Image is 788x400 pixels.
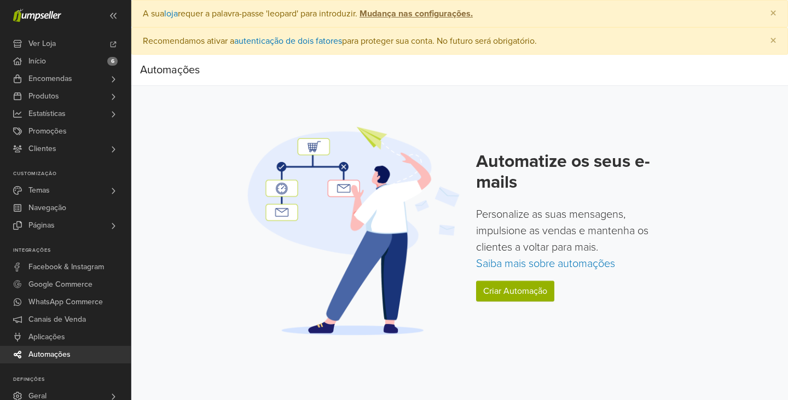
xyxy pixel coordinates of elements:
[28,70,72,88] span: Encomendas
[244,125,463,336] img: Automation
[28,276,92,293] span: Google Commerce
[28,53,46,70] span: Início
[28,35,56,53] span: Ver Loja
[770,33,777,49] span: ×
[28,88,59,105] span: Produtos
[28,346,71,363] span: Automações
[759,28,787,54] button: Close
[28,293,103,311] span: WhatsApp Commerce
[140,59,200,81] div: Automações
[28,105,66,123] span: Estatísticas
[28,140,56,158] span: Clientes
[770,5,777,21] span: ×
[13,247,131,254] p: Integrações
[13,171,131,177] p: Customização
[107,57,118,66] span: 6
[476,257,615,270] a: Saiba mais sobre automações
[28,258,104,276] span: Facebook & Instagram
[28,217,55,234] span: Páginas
[131,27,788,55] div: Recomendamos ativar a para proteger sua conta. No futuro será obrigatório.
[28,328,65,346] span: Aplicações
[357,8,473,19] a: Mudança nas configurações.
[476,151,676,193] h2: Automatize os seus e-mails
[28,311,86,328] span: Canais de Venda
[234,36,342,47] a: autenticação de dois fatores
[13,376,131,383] p: Definições
[759,1,787,27] button: Close
[476,206,676,272] p: Personalize as suas mensagens, impulsione as vendas e mantenha os clientes a voltar para mais.
[164,8,178,19] a: loja
[28,199,66,217] span: Navegação
[476,281,554,302] a: Criar Automação
[28,123,67,140] span: Promoções
[28,182,50,199] span: Temas
[360,8,473,19] strong: Mudança nas configurações.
